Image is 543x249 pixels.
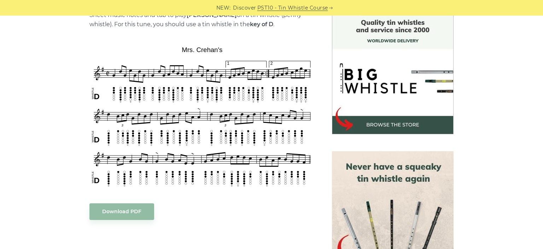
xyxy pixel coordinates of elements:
[89,203,154,220] a: Download PDF
[89,11,315,29] p: Sheet music notes and tab to play on a tin whistle (penny whistle). For this tune, you should use...
[257,4,328,12] a: PST10 - Tin Whistle Course
[89,44,315,189] img: Mrs. Crehan's Tin Whistle Tabs & Sheet Music
[216,4,231,12] span: NEW:
[332,12,454,134] img: BigWhistle Tin Whistle Store
[233,4,256,12] span: Discover
[250,21,273,28] strong: key of D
